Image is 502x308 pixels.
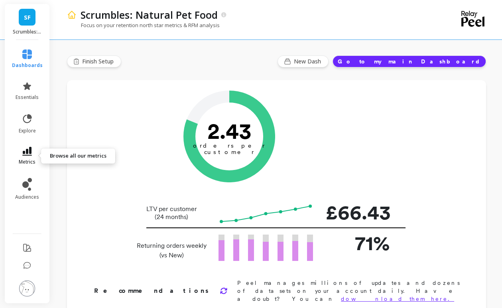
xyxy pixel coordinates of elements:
[81,8,218,22] p: Scrumbles: Natural Pet Food
[278,55,329,67] button: New Dash
[326,228,390,258] p: 71%
[19,159,35,165] span: metrics
[94,286,210,296] p: Recommendations
[19,128,36,134] span: explore
[134,205,209,221] p: LTV per customer (24 months)
[134,241,209,260] p: Returning orders weekly (vs New)
[326,197,390,227] p: £66.43
[67,22,220,29] p: Focus on your retention north star metrics & RFM analysis
[82,57,116,65] span: Finish Setup
[294,57,323,65] span: New Dash
[204,148,254,156] tspan: customer
[333,55,486,67] button: Go to my main Dashboard
[341,296,454,302] a: download them here.
[15,194,39,200] span: audiences
[67,55,121,67] button: Finish Setup
[19,280,35,296] img: profile picture
[13,29,42,35] p: Scrumbles: Natural Pet Food
[237,279,461,303] p: Peel manages millions of updates and dozens of datasets on your account daily. Have a doubt? You can
[207,118,251,144] text: 2.43
[12,62,43,69] span: dashboards
[193,142,266,149] tspan: orders per
[24,13,31,22] span: SF
[16,94,39,101] span: essentials
[67,10,77,20] img: header icon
